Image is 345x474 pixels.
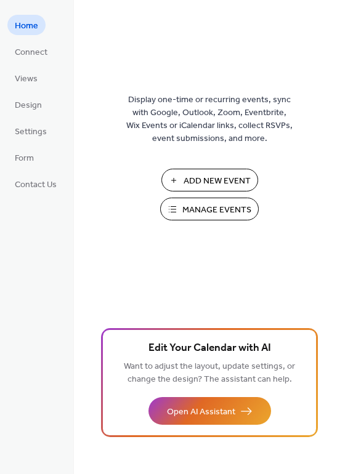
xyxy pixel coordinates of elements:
span: Open AI Assistant [167,406,235,419]
span: Settings [15,126,47,139]
span: Views [15,73,38,86]
button: Add New Event [161,169,258,191]
span: Form [15,152,34,165]
span: Display one-time or recurring events, sync with Google, Outlook, Zoom, Eventbrite, Wix Events or ... [126,94,293,145]
span: Add New Event [184,175,251,188]
a: Settings [7,121,54,141]
a: Home [7,15,46,35]
a: Form [7,147,41,167]
a: Design [7,94,49,114]
span: Manage Events [182,204,251,217]
a: Contact Us [7,174,64,194]
span: Want to adjust the layout, update settings, or change the design? The assistant can help. [124,358,295,388]
span: Home [15,20,38,33]
button: Manage Events [160,198,259,220]
span: Contact Us [15,179,57,191]
button: Open AI Assistant [148,397,271,425]
span: Connect [15,46,47,59]
span: Edit Your Calendar with AI [148,340,271,357]
a: Connect [7,41,55,62]
span: Design [15,99,42,112]
a: Views [7,68,45,88]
